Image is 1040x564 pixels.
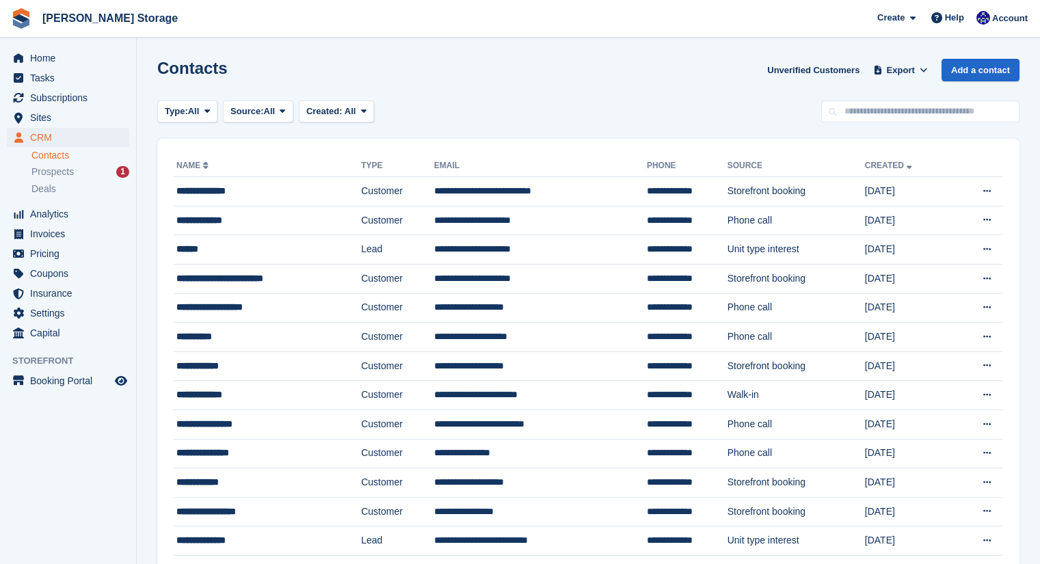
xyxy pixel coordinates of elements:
[361,409,434,439] td: Customer
[31,183,56,196] span: Deals
[728,293,865,323] td: Phone call
[865,439,953,468] td: [DATE]
[728,206,865,235] td: Phone call
[865,526,953,556] td: [DATE]
[7,224,129,243] a: menu
[7,244,129,263] a: menu
[865,293,953,323] td: [DATE]
[762,59,865,81] a: Unverified Customers
[976,11,990,25] img: Ross Watt
[865,351,953,381] td: [DATE]
[865,177,953,206] td: [DATE]
[223,100,293,123] button: Source: All
[728,155,865,177] th: Source
[7,264,129,283] a: menu
[361,351,434,381] td: Customer
[113,373,129,389] a: Preview store
[361,235,434,265] td: Lead
[31,165,74,178] span: Prospects
[7,284,129,303] a: menu
[30,284,112,303] span: Insurance
[865,468,953,498] td: [DATE]
[7,128,129,147] a: menu
[728,264,865,293] td: Storefront booking
[361,155,434,177] th: Type
[345,106,356,116] span: All
[865,497,953,526] td: [DATE]
[12,354,136,368] span: Storefront
[31,165,129,179] a: Prospects 1
[30,49,112,68] span: Home
[7,68,129,88] a: menu
[37,7,183,29] a: [PERSON_NAME] Storage
[361,381,434,410] td: Customer
[7,108,129,127] a: menu
[877,11,905,25] span: Create
[728,235,865,265] td: Unit type interest
[361,323,434,352] td: Customer
[299,100,374,123] button: Created: All
[30,264,112,283] span: Coupons
[165,105,188,118] span: Type:
[7,204,129,224] a: menu
[116,166,129,178] div: 1
[728,468,865,498] td: Storefront booking
[865,161,915,170] a: Created
[30,108,112,127] span: Sites
[865,409,953,439] td: [DATE]
[30,224,112,243] span: Invoices
[7,49,129,68] a: menu
[30,371,112,390] span: Booking Portal
[942,59,1019,81] a: Add a contact
[870,59,931,81] button: Export
[7,88,129,107] a: menu
[361,206,434,235] td: Customer
[306,106,343,116] span: Created:
[361,177,434,206] td: Customer
[361,293,434,323] td: Customer
[11,8,31,29] img: stora-icon-8386f47178a22dfd0bd8f6a31ec36ba5ce8667c1dd55bd0f319d3a0aa187defe.svg
[157,100,217,123] button: Type: All
[30,304,112,323] span: Settings
[361,497,434,526] td: Customer
[865,264,953,293] td: [DATE]
[157,59,228,77] h1: Contacts
[728,497,865,526] td: Storefront booking
[992,12,1028,25] span: Account
[361,264,434,293] td: Customer
[264,105,276,118] span: All
[30,244,112,263] span: Pricing
[188,105,200,118] span: All
[7,304,129,323] a: menu
[361,439,434,468] td: Customer
[176,161,211,170] a: Name
[728,381,865,410] td: Walk-in
[865,235,953,265] td: [DATE]
[728,409,865,439] td: Phone call
[865,381,953,410] td: [DATE]
[728,177,865,206] td: Storefront booking
[945,11,964,25] span: Help
[30,204,112,224] span: Analytics
[230,105,263,118] span: Source:
[30,323,112,343] span: Capital
[434,155,647,177] th: Email
[7,323,129,343] a: menu
[887,64,915,77] span: Export
[30,88,112,107] span: Subscriptions
[31,182,129,196] a: Deals
[728,323,865,352] td: Phone call
[30,68,112,88] span: Tasks
[361,468,434,498] td: Customer
[728,439,865,468] td: Phone call
[7,371,129,390] a: menu
[31,149,129,162] a: Contacts
[728,526,865,556] td: Unit type interest
[865,206,953,235] td: [DATE]
[361,526,434,556] td: Lead
[728,351,865,381] td: Storefront booking
[30,128,112,147] span: CRM
[865,323,953,352] td: [DATE]
[647,155,728,177] th: Phone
